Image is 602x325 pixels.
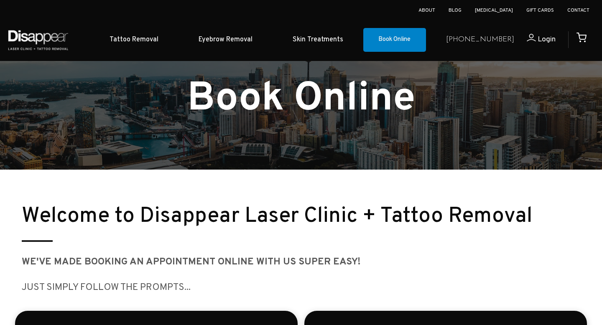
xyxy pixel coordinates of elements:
[514,34,556,46] a: Login
[179,27,273,53] a: Eyebrow Removal
[89,27,179,53] a: Tattoo Removal
[363,28,426,52] a: Book Online
[22,282,184,294] big: JUST SIMPLY follow the prompts
[538,35,556,44] span: Login
[567,7,589,14] a: Contact
[22,203,532,230] small: Welcome to Disappear Laser Clinic + Tattoo Removal
[273,27,363,53] a: Skin Treatments
[446,34,514,46] a: [PHONE_NUMBER]
[15,80,587,119] h1: Book Online
[526,7,554,14] a: Gift Cards
[6,25,70,55] img: Disappear - Laser Clinic and Tattoo Removal Services in Sydney, Australia
[22,256,361,268] strong: We've made booking AN appointment ONLINE WITH US SUPER EASY!
[418,7,435,14] a: About
[184,282,191,294] big: ...
[475,7,513,14] a: [MEDICAL_DATA]
[449,7,462,14] a: Blog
